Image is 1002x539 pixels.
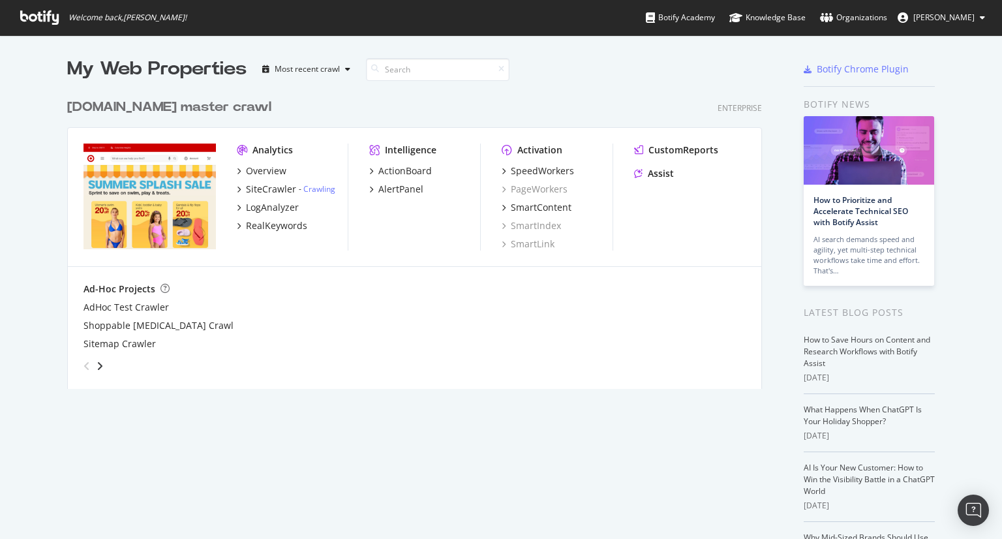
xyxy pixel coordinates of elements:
[68,12,187,23] span: Welcome back, [PERSON_NAME] !
[83,144,216,249] img: www.target.com
[511,164,574,177] div: SpeedWorkers
[369,183,423,196] a: AlertPanel
[804,334,930,369] a: How to Save Hours on Content and Research Workflows with Botify Assist
[366,58,509,81] input: Search
[804,97,935,112] div: Botify news
[820,11,887,24] div: Organizations
[958,495,989,526] div: Open Intercom Messenger
[804,500,935,512] div: [DATE]
[378,183,423,196] div: AlertPanel
[517,144,562,157] div: Activation
[378,164,432,177] div: ActionBoard
[804,430,935,442] div: [DATE]
[718,102,762,114] div: Enterprise
[252,144,293,157] div: Analytics
[804,404,922,427] a: What Happens When ChatGPT Is Your Holiday Shopper?
[502,219,561,232] a: SmartIndex
[67,56,247,82] div: My Web Properties
[246,164,286,177] div: Overview
[303,183,335,194] a: Crawling
[817,63,909,76] div: Botify Chrome Plugin
[804,372,935,384] div: [DATE]
[83,283,155,296] div: Ad-Hoc Projects
[67,98,271,117] div: [DOMAIN_NAME] master crawl
[246,183,296,196] div: SiteCrawler
[634,144,718,157] a: CustomReports
[502,201,571,214] a: SmartContent
[95,360,104,373] div: angle-right
[646,11,715,24] div: Botify Academy
[83,301,169,314] a: AdHoc Test Crawler
[511,201,571,214] div: SmartContent
[502,238,554,251] a: SmartLink
[913,12,975,23] span: Apoorv Dixit
[78,356,95,377] div: angle-left
[237,219,307,232] a: RealKeywords
[275,65,340,73] div: Most recent crawl
[257,59,356,80] button: Most recent crawl
[67,82,772,389] div: grid
[299,183,335,194] div: -
[887,7,995,28] button: [PERSON_NAME]
[83,337,156,350] a: Sitemap Crawler
[813,194,908,228] a: How to Prioritize and Accelerate Technical SEO with Botify Assist
[502,183,568,196] a: PageWorkers
[385,144,436,157] div: Intelligence
[729,11,806,24] div: Knowledge Base
[237,164,286,177] a: Overview
[369,164,432,177] a: ActionBoard
[804,305,935,320] div: Latest Blog Posts
[804,116,934,185] img: How to Prioritize and Accelerate Technical SEO with Botify Assist
[648,167,674,180] div: Assist
[804,63,909,76] a: Botify Chrome Plugin
[246,201,299,214] div: LogAnalyzer
[634,167,674,180] a: Assist
[648,144,718,157] div: CustomReports
[804,462,935,497] a: AI Is Your New Customer: How to Win the Visibility Battle in a ChatGPT World
[67,98,277,117] a: [DOMAIN_NAME] master crawl
[237,201,299,214] a: LogAnalyzer
[83,319,234,332] a: Shoppable [MEDICAL_DATA] Crawl
[246,219,307,232] div: RealKeywords
[813,234,924,276] div: AI search demands speed and agility, yet multi-step technical workflows take time and effort. Tha...
[237,183,335,196] a: SiteCrawler- Crawling
[502,164,574,177] a: SpeedWorkers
